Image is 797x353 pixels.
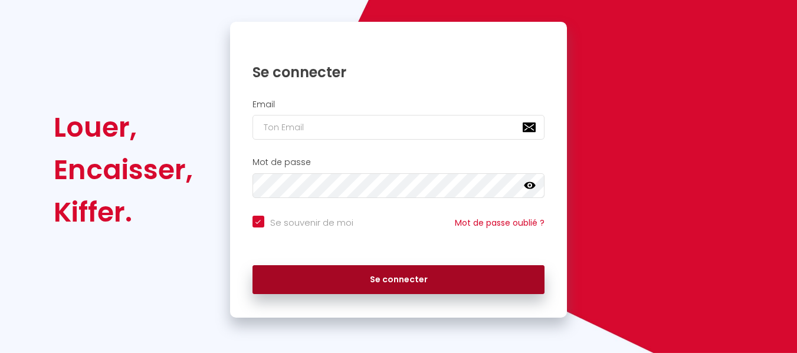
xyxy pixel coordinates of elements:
[252,115,545,140] input: Ton Email
[252,63,545,81] h1: Se connecter
[54,106,193,149] div: Louer,
[54,191,193,233] div: Kiffer.
[252,265,545,295] button: Se connecter
[455,217,545,229] a: Mot de passe oublié ?
[252,157,545,167] h2: Mot de passe
[252,100,545,110] h2: Email
[54,149,193,191] div: Encaisser,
